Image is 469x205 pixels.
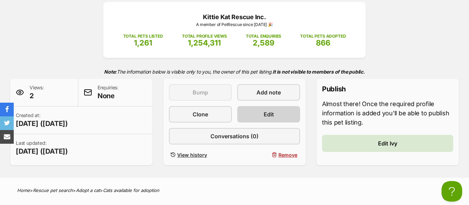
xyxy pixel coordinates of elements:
a: Adopt a cat [76,188,100,193]
span: Clone [193,110,208,118]
a: Home [17,188,30,193]
button: Remove [237,150,300,160]
span: None [98,91,118,101]
a: Add note [237,84,300,101]
p: TOTAL PETS ADOPTED [300,33,346,39]
p: Enquiries: [98,84,118,101]
p: TOTAL PETS LISTED [123,33,163,39]
span: [DATE] ([DATE]) [16,119,68,128]
span: Remove [278,151,297,158]
iframe: Help Scout Beacon - Open [442,181,462,202]
span: Edit [264,110,274,118]
a: Conversations (0) [169,128,300,144]
span: View history [177,151,207,158]
span: Add note [256,88,281,97]
a: Edit [237,106,300,123]
a: Cats available for adoption [103,188,159,193]
a: Clone [169,106,232,123]
p: Views: [30,84,44,101]
p: TOTAL ENQUIRIES [246,33,281,39]
span: 1,254,311 [188,38,221,47]
p: Almost there! Once the required profile information is added you'll be able to publish this pet l... [322,99,453,127]
span: 2 [30,91,44,101]
strong: It is not visible to members of the public. [273,69,365,75]
span: Bump [193,88,208,97]
span: 2,589 [253,38,274,47]
p: The information below is visible only to you, the owner of this pet listing. [10,65,459,79]
span: Conversations (0) [210,132,259,140]
p: Publish [322,84,453,94]
p: Last updated: [16,140,68,156]
p: Kittie Kat Rescue Inc. [114,12,355,22]
a: Rescue pet search [33,188,73,193]
p: Created at: [16,112,68,128]
a: View history [169,150,232,160]
span: [DATE] ([DATE]) [16,146,68,156]
button: Bump [169,84,232,101]
span: Edit Ivy [378,139,397,148]
a: Edit Ivy [322,135,453,152]
span: 866 [316,38,330,47]
p: TOTAL PROFILE VIEWS [182,33,227,39]
strong: Note: [104,69,117,75]
span: 1,261 [134,38,152,47]
p: A member of PetRescue since [DATE] 🎉 [114,22,355,28]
